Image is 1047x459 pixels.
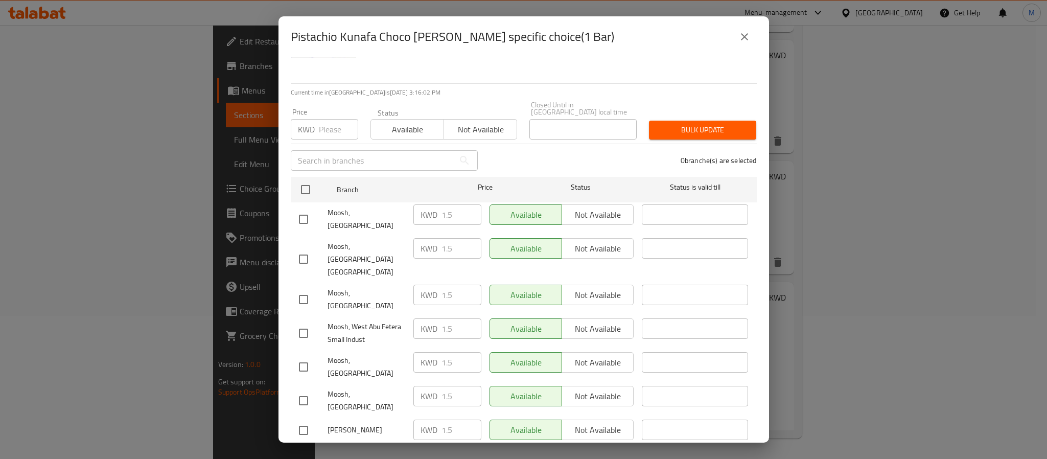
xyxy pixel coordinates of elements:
button: Available [370,119,444,140]
input: Please enter price [441,318,481,339]
p: KWD [421,209,437,221]
button: Bulk update [649,121,756,140]
p: KWD [421,323,437,335]
span: Not available [448,122,513,137]
p: KWD [421,356,437,369]
span: Moosh, West Abu Fetera Small Indust [328,320,405,346]
span: Moosh, [GEOGRAPHIC_DATA] [GEOGRAPHIC_DATA] [328,240,405,279]
span: Moosh, [GEOGRAPHIC_DATA] [328,388,405,414]
button: close [732,25,757,49]
p: Current time in [GEOGRAPHIC_DATA] is [DATE] 3:16:02 PM [291,88,757,97]
p: KWD [421,289,437,301]
span: Moosh, [GEOGRAPHIC_DATA] [328,354,405,380]
span: [PERSON_NAME] [328,424,405,437]
span: Moosh, [GEOGRAPHIC_DATA] [328,206,405,232]
input: Search in branches [291,150,454,171]
p: KWD [421,424,437,436]
input: Please enter price [441,352,481,373]
p: KWD [421,390,437,402]
span: Branch [337,183,443,196]
span: Available [375,122,440,137]
input: Please enter price [441,238,481,259]
span: Status [527,181,634,194]
input: Please enter price [441,386,481,406]
h6: 0 KWD [368,46,749,60]
input: Please enter price [441,204,481,225]
span: Bulk update [657,124,748,136]
p: KWD [421,242,437,255]
input: Please enter price [441,285,481,305]
p: 0 branche(s) are selected [681,155,757,166]
h2: Pistachio Kunafa Choco [PERSON_NAME] specific choice(1 Bar) [291,29,614,45]
span: Price [451,181,519,194]
span: Moosh, [GEOGRAPHIC_DATA] [328,287,405,312]
input: Please enter price [441,420,481,440]
p: KWD [298,123,315,135]
span: Status is valid till [642,181,748,194]
button: Not available [444,119,517,140]
input: Please enter price [319,119,358,140]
